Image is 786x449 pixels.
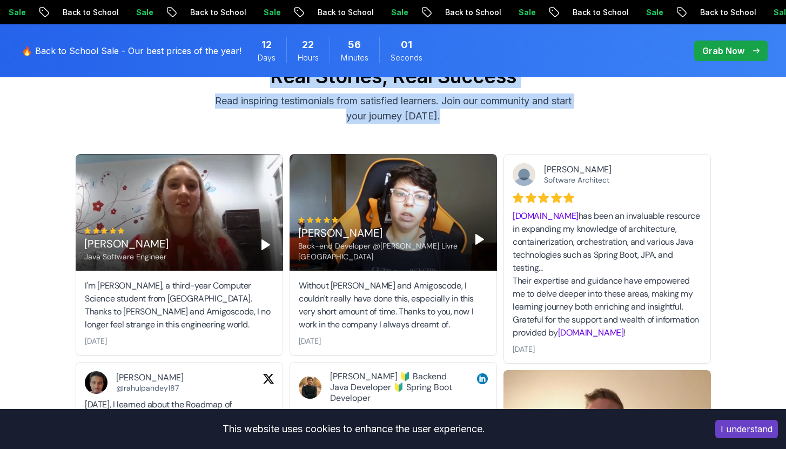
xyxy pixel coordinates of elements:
[513,210,579,222] a: [DOMAIN_NAME]
[471,231,488,248] button: Play
[298,240,462,262] div: Back-end Developer @[PERSON_NAME] Livre [GEOGRAPHIC_DATA]
[391,52,422,63] span: Seconds
[212,93,575,124] p: Read inspiring testimonials from satisfied learners. Join our community and start your journey [D...
[513,210,702,339] div: has been an invaluable resource in expanding my knowledge of architecture, containerization, orch...
[330,371,460,404] div: [PERSON_NAME] 🔰 Backend Java Developer 🔰 Spring Boot Developer
[85,336,107,346] div: [DATE]
[246,7,280,18] p: Sale
[116,372,246,383] div: [PERSON_NAME]
[544,175,684,185] div: Software Architect
[45,7,118,18] p: Back to School
[85,371,108,394] img: Rahul Pandey avatar
[427,7,501,18] p: Back to School
[513,344,535,354] div: [DATE]
[557,327,623,338] a: [DOMAIN_NAME]
[628,7,663,18] p: Sale
[401,37,412,52] span: 1 Seconds
[373,7,408,18] p: Sale
[75,65,712,87] h2: Real Stories, Real Success
[257,236,274,253] button: Play
[299,336,321,346] div: [DATE]
[501,7,535,18] p: Sale
[261,37,272,52] span: 12 Days
[172,7,246,18] p: Back to School
[702,44,744,57] p: Grab Now
[300,7,373,18] p: Back to School
[84,236,169,251] div: [PERSON_NAME]
[118,7,153,18] p: Sale
[299,376,321,399] img: Muhammad Hamza 🔰 Backend Java Developer 🔰 Spring Boot Developer avatar
[513,163,535,186] img: Achraf Elbihi avatar
[85,279,274,331] div: I'm [PERSON_NAME], a third-year Computer Science student from [GEOGRAPHIC_DATA]. Thanks to [PERSO...
[22,44,241,57] p: 🔥 Back to School Sale - Our best prices of the year!
[8,417,699,441] div: This website uses cookies to enhance the user experience.
[555,7,628,18] p: Back to School
[476,373,487,384] img: linkedin
[258,52,276,63] span: Days
[116,383,179,393] a: @rahulpandey187
[302,37,314,52] span: 22 Hours
[544,164,684,175] div: [PERSON_NAME]
[348,37,361,52] span: 56 Minutes
[84,251,169,262] div: Java Software Engineer
[715,420,778,438] button: Accept cookies
[341,52,368,63] span: Minutes
[299,279,488,331] div: Without [PERSON_NAME] and Amigoscode, I couldn't really have done this, especially in this very s...
[298,225,462,240] div: [PERSON_NAME]
[263,373,273,384] img: twitter
[298,52,319,63] span: Hours
[682,7,756,18] p: Back to School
